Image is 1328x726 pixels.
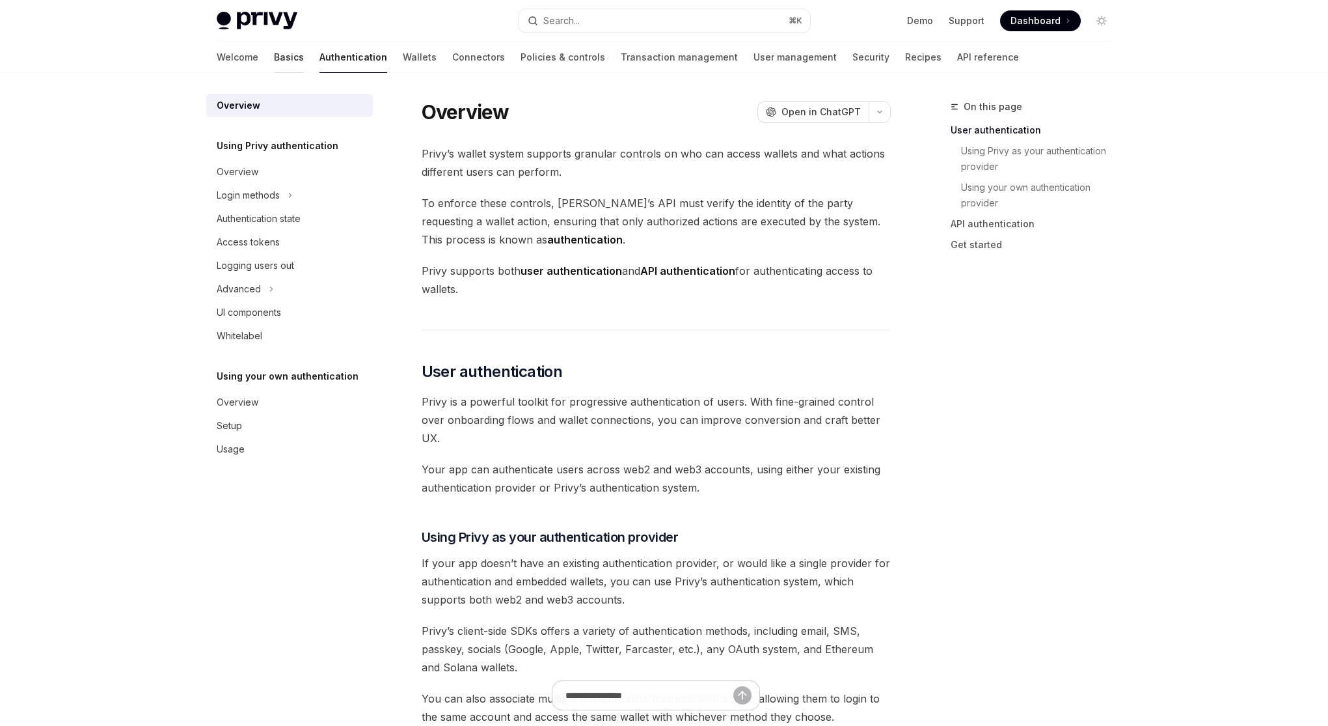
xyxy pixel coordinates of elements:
span: ⌘ K [789,16,802,26]
button: Toggle dark mode [1091,10,1112,31]
a: Authentication state [206,207,373,230]
a: User management [753,42,837,73]
a: Overview [206,160,373,184]
span: Privy supports both and for authenticating access to wallets. [422,262,891,298]
div: Login methods [217,188,280,203]
a: Using Privy as your authentication provider [961,141,1122,177]
span: Your app can authenticate users across web2 and web3 accounts, using either your existing authent... [422,460,891,497]
button: Open in ChatGPT [757,101,869,123]
div: Advanced [217,281,261,297]
span: Privy’s wallet system supports granular controls on who can access wallets and what actions diffe... [422,145,891,181]
a: Overview [206,391,373,414]
h5: Using Privy authentication [217,138,338,154]
img: light logo [217,12,297,30]
a: Transaction management [621,42,738,73]
a: Usage [206,438,373,461]
span: Privy’s client-side SDKs offers a variety of authentication methods, including email, SMS, passke... [422,622,891,677]
h1: Overview [422,100,509,124]
a: User authentication [951,120,1122,141]
a: Basics [274,42,304,73]
a: Connectors [452,42,505,73]
a: Wallets [403,42,437,73]
strong: authentication [547,233,623,246]
h5: Using your own authentication [217,369,359,384]
span: Privy is a powerful toolkit for progressive authentication of users. With fine-grained control ov... [422,393,891,447]
div: Access tokens [217,234,280,250]
div: Authentication state [217,211,301,227]
a: Logging users out [206,254,373,277]
a: API authentication [951,214,1122,234]
span: Open in ChatGPT [781,105,861,119]
span: If your app doesn’t have an existing authentication provider, or would like a single provider for... [422,554,891,609]
div: Setup [217,418,242,434]
a: Recipes [905,42,942,73]
a: Authentication [319,42,387,73]
a: Whitelabel [206,324,373,348]
span: To enforce these controls, [PERSON_NAME]’s API must verify the identity of the party requesting a... [422,194,891,249]
a: Policies & controls [521,42,605,73]
a: Security [852,42,889,73]
span: Dashboard [1010,14,1061,27]
a: Get started [951,234,1122,255]
div: Overview [217,164,258,180]
button: Search...⌘K [519,9,810,33]
span: User authentication [422,361,563,382]
div: Search... [543,13,580,29]
div: Usage [217,441,245,457]
a: Overview [206,94,373,117]
div: UI components [217,305,281,320]
a: Demo [907,14,933,27]
div: Overview [217,395,258,410]
div: Overview [217,98,260,113]
a: Access tokens [206,230,373,254]
span: On this page [964,99,1022,115]
a: Welcome [217,42,258,73]
a: API reference [957,42,1019,73]
button: Send message [733,686,752,705]
a: Setup [206,414,373,438]
a: UI components [206,301,373,324]
a: Using your own authentication provider [961,177,1122,214]
strong: user authentication [521,264,622,277]
span: Using Privy as your authentication provider [422,528,679,546]
div: Logging users out [217,258,294,273]
a: Support [949,14,984,27]
a: Dashboard [1000,10,1081,31]
strong: API authentication [640,264,735,277]
div: Whitelabel [217,328,262,344]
